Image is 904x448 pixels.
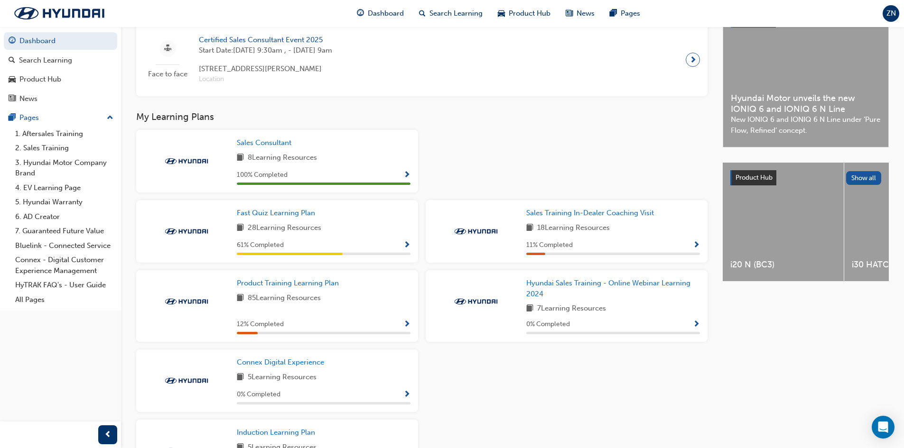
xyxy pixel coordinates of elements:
[19,93,37,104] div: News
[357,8,364,19] span: guage-icon
[237,428,315,437] span: Induction Learning Plan
[19,55,72,66] div: Search Learning
[883,5,899,22] button: ZN
[11,195,117,210] a: 5. Hyundai Warranty
[693,241,700,250] span: Show Progress
[537,303,606,315] span: 7 Learning Resources
[4,90,117,108] a: News
[160,297,213,306] img: Trak
[199,74,332,85] span: Location
[248,222,321,234] span: 28 Learning Resources
[429,8,483,19] span: Search Learning
[11,127,117,141] a: 1. Aftersales Training
[104,429,112,441] span: prev-icon
[526,303,533,315] span: book-icon
[237,152,244,164] span: book-icon
[693,239,700,251] button: Show Progress
[731,93,881,114] span: Hyundai Motor unveils the new IONIQ 6 and IONIQ 6 N Line
[9,56,15,65] span: search-icon
[526,240,573,251] span: 11 % Completed
[248,293,321,304] span: 85 Learning Resources
[403,169,410,181] button: Show Progress
[11,224,117,238] a: 7. Guaranteed Future Value
[526,222,533,234] span: book-icon
[450,227,502,236] img: Trak
[349,4,411,23] a: guage-iconDashboard
[368,8,404,19] span: Dashboard
[11,278,117,293] a: HyTRAK FAQ's - User Guide
[199,64,332,74] span: [STREET_ADDRESS][PERSON_NAME]
[237,357,328,368] a: Connex Digital Experience
[237,278,343,289] a: Product Training Learning Plan
[403,319,410,330] button: Show Progress
[886,8,896,19] span: ZN
[403,391,410,399] span: Show Progress
[237,427,319,438] a: Induction Learning Plan
[9,37,16,46] span: guage-icon
[610,8,617,19] span: pages-icon
[237,358,324,366] span: Connex Digital Experience
[237,372,244,384] span: book-icon
[723,4,889,147] a: Latest NewsShow allHyundai Motor unveils the new IONIQ 6 and IONIQ 6 N LineNew IONIQ 6 and IONIQ ...
[144,31,700,89] a: Face to faceCertified Sales Consultant Event 2025Start Date:[DATE] 9:30am , - [DATE] 9am[STREET_A...
[509,8,550,19] span: Product Hub
[693,320,700,329] span: Show Progress
[136,111,708,122] h3: My Learning Plans
[403,320,410,329] span: Show Progress
[199,45,332,56] span: Start Date: [DATE] 9:30am , - [DATE] 9am
[403,389,410,401] button: Show Progress
[621,8,640,19] span: Pages
[526,209,654,217] span: Sales Training In-Dealer Coaching Visit
[5,3,114,23] img: Trak
[237,389,280,400] span: 0 % Completed
[160,376,213,385] img: Trak
[526,278,700,299] a: Hyundai Sales Training - Online Webinar Learning 2024
[537,222,610,234] span: 18 Learning Resources
[160,156,213,166] img: Trak
[9,75,16,84] span: car-icon
[731,114,881,136] span: New IONIQ 6 and IONIQ 6 N Line under ‘Pure Flow, Refined’ concept.
[107,112,113,124] span: up-icon
[9,114,16,122] span: pages-icon
[237,138,291,147] span: Sales Consultant
[4,71,117,88] a: Product Hub
[4,30,117,109] button: DashboardSearch LearningProduct HubNews
[11,141,117,155] a: 2. Sales Training
[19,74,61,85] div: Product Hub
[11,210,117,224] a: 6. AD Creator
[4,32,117,50] a: Dashboard
[199,35,332,46] span: Certified Sales Consultant Event 2025
[403,241,410,250] span: Show Progress
[730,259,836,270] span: i20 N (BC3)
[237,208,319,219] a: Fast Quiz Learning Plan
[237,137,295,148] a: Sales Consultant
[248,152,317,164] span: 8 Learning Resources
[419,8,426,19] span: search-icon
[403,171,410,180] span: Show Progress
[690,53,697,66] span: next-icon
[526,279,690,298] span: Hyundai Sales Training - Online Webinar Learning 2024
[237,293,244,304] span: book-icon
[237,319,284,330] span: 12 % Completed
[237,222,244,234] span: book-icon
[4,109,117,127] button: Pages
[558,4,602,23] a: news-iconNews
[730,170,881,185] a: Product HubShow all
[736,174,773,182] span: Product Hub
[498,8,505,19] span: car-icon
[164,43,171,55] span: sessionType_FACE_TO_FACE-icon
[160,227,213,236] img: Trak
[693,319,700,330] button: Show Progress
[9,95,16,103] span: news-icon
[403,239,410,251] button: Show Progress
[237,240,284,251] span: 61 % Completed
[846,171,882,185] button: Show all
[237,279,339,287] span: Product Training Learning Plan
[237,170,288,181] span: 100 % Completed
[11,181,117,195] a: 4. EV Learning Page
[566,8,573,19] span: news-icon
[4,52,117,69] a: Search Learning
[526,208,658,219] a: Sales Training In-Dealer Coaching Visit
